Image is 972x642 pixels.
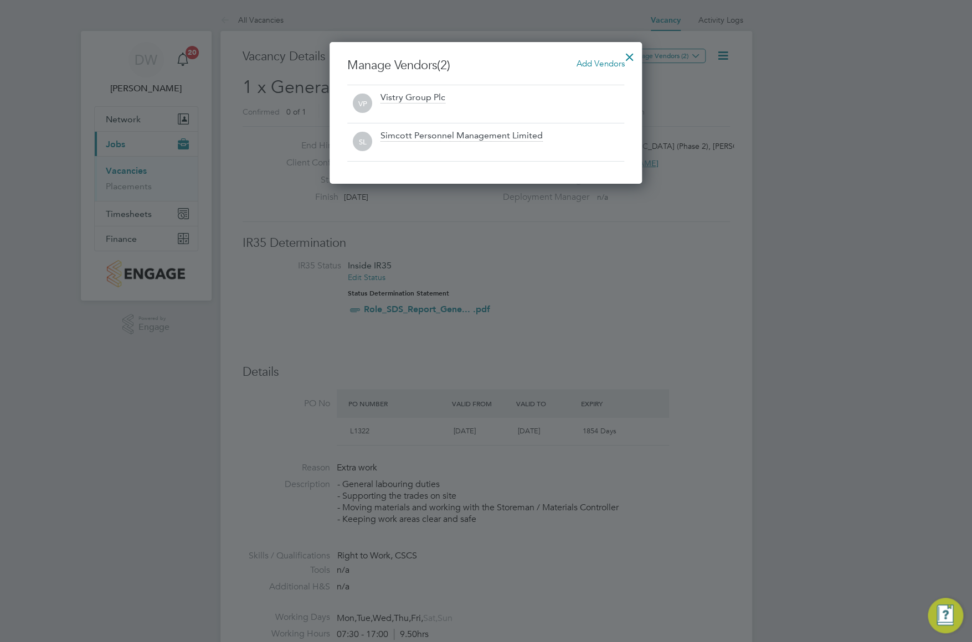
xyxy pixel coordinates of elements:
div: Vistry Group Plc [380,92,445,104]
span: (2) [437,58,450,73]
h3: Manage Vendors [347,58,624,74]
span: Add Vendors [577,58,624,69]
span: SL [353,132,372,152]
span: VP [353,94,372,113]
div: Simcott Personnel Management Limited [380,130,543,142]
button: Engage Resource Center [928,598,963,633]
